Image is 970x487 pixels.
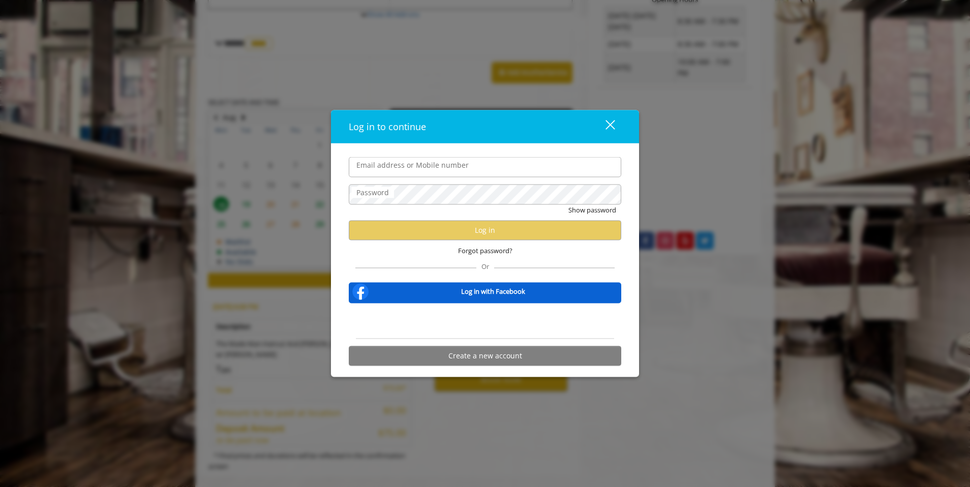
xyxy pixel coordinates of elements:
[349,185,621,205] input: Password
[349,346,621,366] button: Create a new account
[351,160,474,171] label: Email address or Mobile number
[594,119,614,134] div: close dialog
[351,187,394,198] label: Password
[476,261,494,270] span: Or
[568,205,616,216] button: Show password
[587,116,621,137] button: close dialog
[349,120,426,133] span: Log in to continue
[349,157,621,177] input: Email address or Mobile number
[427,310,543,332] iframe: Sign in with Google Button
[458,246,512,256] span: Forgot password?
[350,281,371,301] img: facebook-logo
[461,286,525,297] b: Log in with Facebook
[349,220,621,240] button: Log in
